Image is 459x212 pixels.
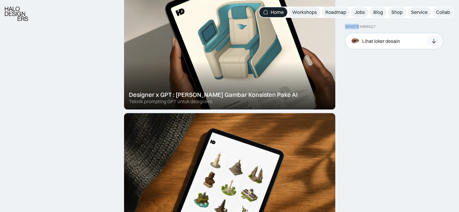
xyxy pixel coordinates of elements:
div: Blog [373,9,383,15]
div: Home [271,9,284,15]
a: Jobs [351,7,368,17]
a: Shop [388,7,406,17]
div: Shop [391,9,403,15]
div: Jobs [355,9,365,15]
a: Workshops [288,7,320,17]
a: Collab [432,7,454,17]
div: Workshops [292,9,317,15]
a: Home [259,7,287,17]
a: Roadmap [322,7,350,17]
div: Collab [436,9,450,15]
div: WHO’S HIRING? [345,24,375,29]
div: Roadmap [325,9,346,15]
div: Lihat loker desain [362,38,400,44]
div: Service [411,9,428,15]
a: Service [407,7,431,17]
a: Blog [370,7,387,17]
